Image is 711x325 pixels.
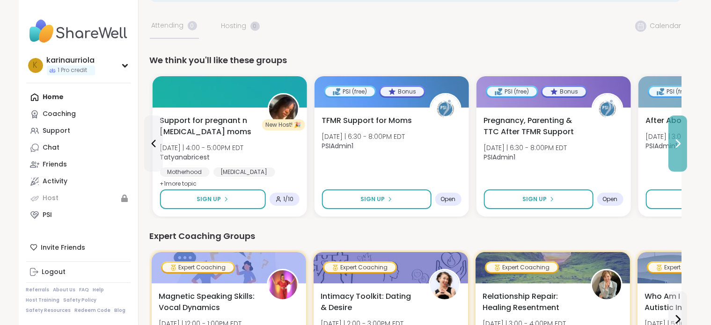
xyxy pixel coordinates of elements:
[262,119,305,130] div: New Host! 🎉
[486,263,557,272] div: Expert Coaching
[645,141,677,151] b: PSIAdmin1
[43,143,60,152] div: Chat
[64,297,97,303] a: Safety Policy
[542,87,586,96] div: Bonus
[592,270,621,299] img: MichelleWillard
[360,195,385,203] span: Sign Up
[160,152,210,162] b: Tatyanabricest
[160,143,243,152] span: [DATE] | 4:00 - 5:00PM EDT
[26,139,131,156] a: Chat
[58,66,88,74] span: 1 Pro credit
[269,94,298,123] img: Tatyanabricest
[33,59,38,72] span: k
[26,156,131,173] a: Friends
[26,239,131,256] div: Invite Friends
[26,307,71,314] a: Safety Resources
[487,87,536,96] div: PSI (free)
[160,115,257,137] span: Support for pregnant n [MEDICAL_DATA] moms
[593,94,622,123] img: PSIAdmin1
[484,152,515,162] b: PSIAdmin1
[43,109,76,119] div: Coaching
[150,230,682,243] div: Expert Coaching Groups
[53,287,76,293] a: About Us
[162,263,234,272] div: Expert Coaching
[321,291,418,313] span: Intimacy Toolkit: Dating & Desire
[484,189,593,209] button: Sign Up
[430,270,459,299] img: JuliaSatterlee
[43,177,68,186] div: Activity
[649,87,698,96] div: PSI (free)
[380,87,424,96] div: Bonus
[43,126,71,136] div: Support
[80,287,89,293] a: FAQ
[324,263,396,272] div: Expert Coaching
[93,287,104,293] a: Help
[43,160,67,169] div: Friends
[26,297,60,303] a: Host Training
[602,195,617,203] span: Open
[159,291,257,313] span: Magnetic Speaking Skills: Vocal Dynamics
[26,190,131,207] a: Host
[150,54,682,67] div: We think you'll like these groups
[26,15,131,48] img: ShareWell Nav Logo
[322,115,412,126] span: TFMR Support for Moms
[42,267,66,277] div: Logout
[484,143,567,152] span: [DATE] | 6:30 - 8:00PM EDT
[75,307,111,314] a: Redeem Code
[440,195,455,203] span: Open
[522,195,547,203] span: Sign Up
[26,173,131,190] a: Activity
[47,55,95,65] div: karinaurriola
[268,270,297,299] img: Lisa_LaCroix
[160,189,265,209] button: Sign Up
[160,167,209,177] div: Motherhood
[26,106,131,123] a: Coaching
[26,287,50,293] a: Referrals
[322,141,353,151] b: PSIAdmin1
[325,87,374,96] div: PSI (free)
[431,94,460,123] img: PSIAdmin1
[283,195,293,203] span: 1 / 10
[115,307,126,314] a: Blog
[26,123,131,139] a: Support
[197,195,221,203] span: Sign Up
[483,291,580,313] span: Relationship Repair: Healing Resentment
[213,167,275,177] div: [MEDICAL_DATA]
[484,115,581,137] span: Pregnancy, Parenting & TTC After TFMR Support
[43,210,52,220] div: PSI
[26,264,131,281] a: Logout
[322,189,431,209] button: Sign Up
[26,207,131,224] a: PSI
[43,194,59,203] div: Host
[322,132,405,141] span: [DATE] | 6:30 - 8:00PM EDT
